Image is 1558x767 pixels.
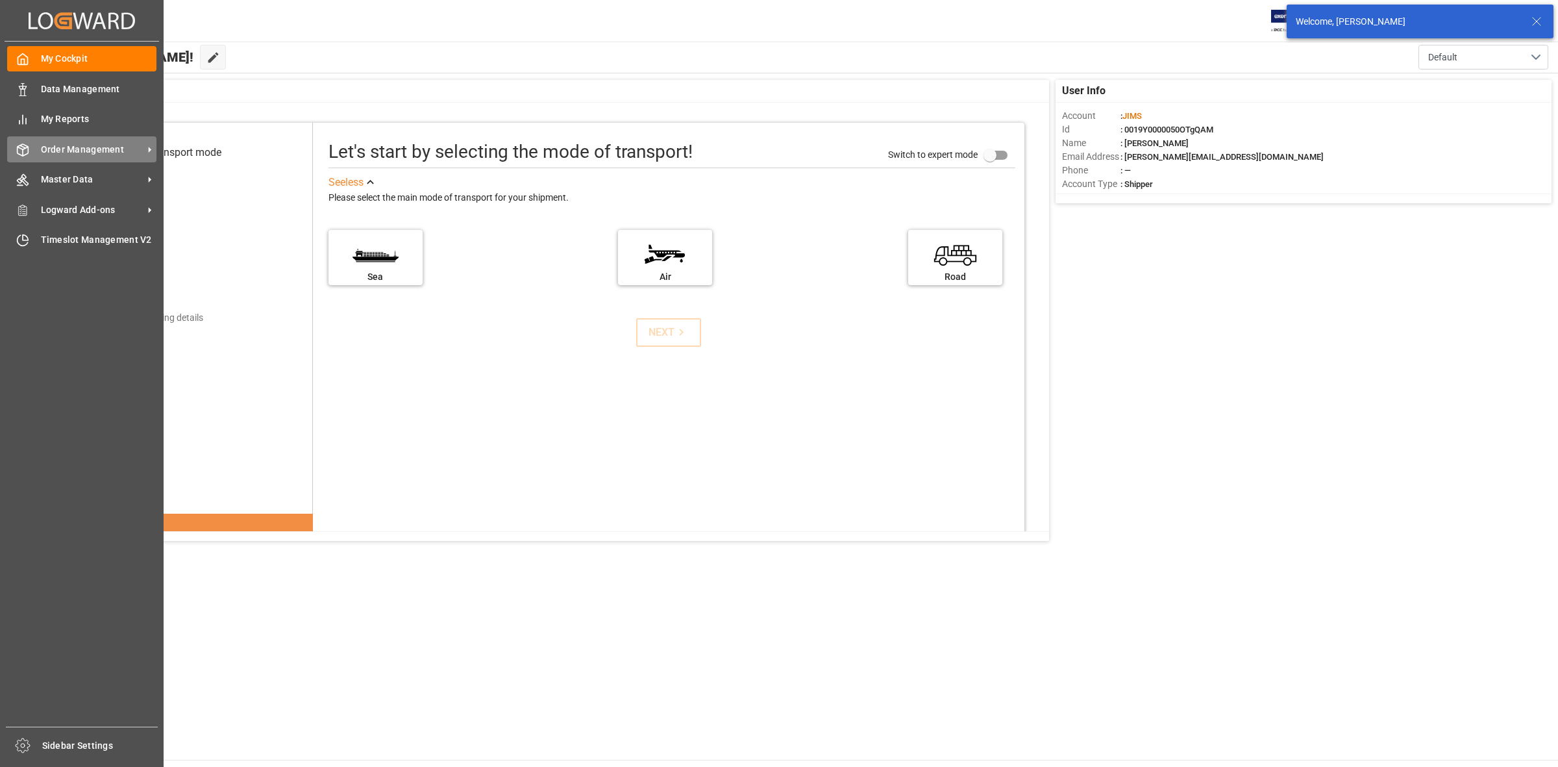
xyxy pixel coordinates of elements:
span: Order Management [41,143,143,157]
span: My Cockpit [41,52,157,66]
span: : [1120,111,1142,121]
span: Account Type [1062,177,1120,191]
span: Account [1062,109,1120,123]
span: : [PERSON_NAME] [1120,138,1189,148]
span: Default [1428,51,1457,64]
div: Air [624,270,706,284]
span: Name [1062,136,1120,150]
img: Exertis%20JAM%20-%20Email%20Logo.jpg_1722504956.jpg [1271,10,1316,32]
div: Welcome, [PERSON_NAME] [1296,15,1519,29]
span: Sidebar Settings [42,739,158,753]
span: Master Data [41,173,143,186]
span: My Reports [41,112,157,126]
div: Let's start by selecting the mode of transport! [328,138,693,166]
div: Select transport mode [121,145,221,160]
span: JIMS [1122,111,1142,121]
span: Email Address [1062,150,1120,164]
a: Data Management [7,76,156,101]
button: open menu [1418,45,1548,69]
span: : — [1120,166,1131,175]
div: Please select the main mode of transport for your shipment. [328,190,1015,206]
span: Data Management [41,82,157,96]
a: My Reports [7,107,156,132]
div: NEXT [649,325,688,340]
span: Phone [1062,164,1120,177]
span: : [PERSON_NAME][EMAIL_ADDRESS][DOMAIN_NAME] [1120,152,1324,162]
button: NEXT [636,318,701,347]
a: Timeslot Management V2 [7,227,156,253]
span: : 0019Y0000050OTgQAM [1120,125,1213,134]
div: Add shipping details [122,311,203,325]
span: Logward Add-ons [41,203,143,217]
span: User Info [1062,83,1106,99]
div: Sea [335,270,416,284]
span: Switch to expert mode [888,149,978,160]
a: My Cockpit [7,46,156,71]
div: Road [915,270,996,284]
span: Timeslot Management V2 [41,233,157,247]
span: : Shipper [1120,179,1153,189]
span: Id [1062,123,1120,136]
div: See less [328,175,364,190]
